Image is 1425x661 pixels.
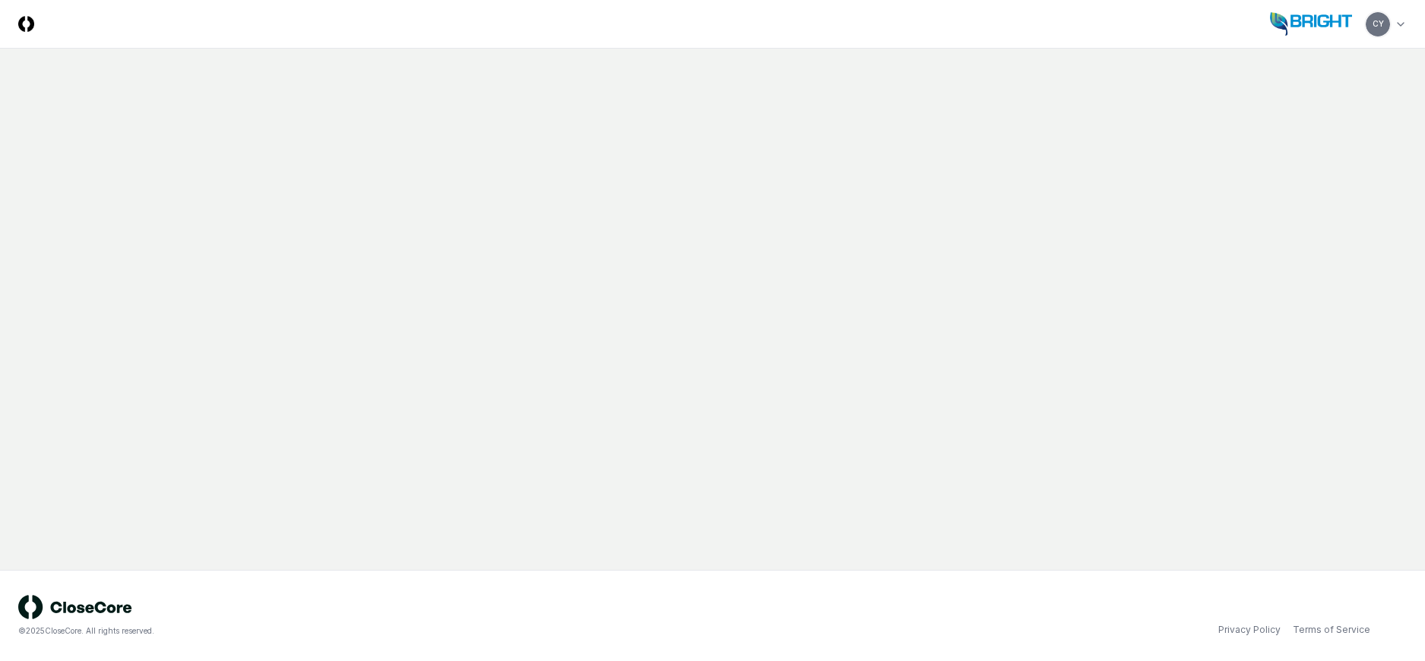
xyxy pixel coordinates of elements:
button: CY [1364,11,1392,38]
img: Logo [18,16,34,32]
a: Terms of Service [1293,623,1370,637]
img: logo [18,595,132,619]
span: CY [1373,18,1384,30]
a: Privacy Policy [1218,623,1281,637]
img: Bright Biomethane North America logo [1270,12,1352,36]
div: © 2025 CloseCore. All rights reserved. [18,625,713,637]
